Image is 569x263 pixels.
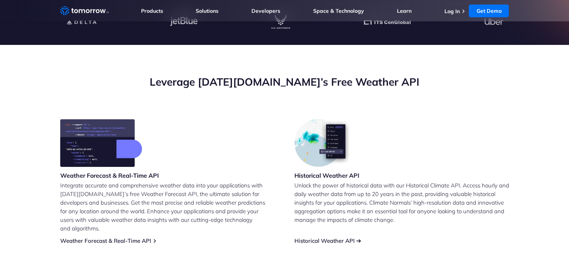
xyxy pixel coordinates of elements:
[469,4,509,17] a: Get Demo
[196,7,218,14] a: Solutions
[141,7,163,14] a: Products
[294,181,509,224] p: Unlock the power of historical data with our Historical Climate API. Access hourly and daily weat...
[60,75,509,89] h2: Leverage [DATE][DOMAIN_NAME]’s Free Weather API
[251,7,280,14] a: Developers
[60,5,109,16] a: Home link
[60,237,151,244] a: Weather Forecast & Real-Time API
[397,7,412,14] a: Learn
[294,237,355,244] a: Historical Weather API
[60,171,159,180] h3: Weather Forecast & Real-Time API
[444,8,459,15] a: Log In
[60,181,275,233] p: Integrate accurate and comprehensive weather data into your applications with [DATE][DOMAIN_NAME]...
[294,171,360,180] h3: Historical Weather API
[313,7,364,14] a: Space & Technology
